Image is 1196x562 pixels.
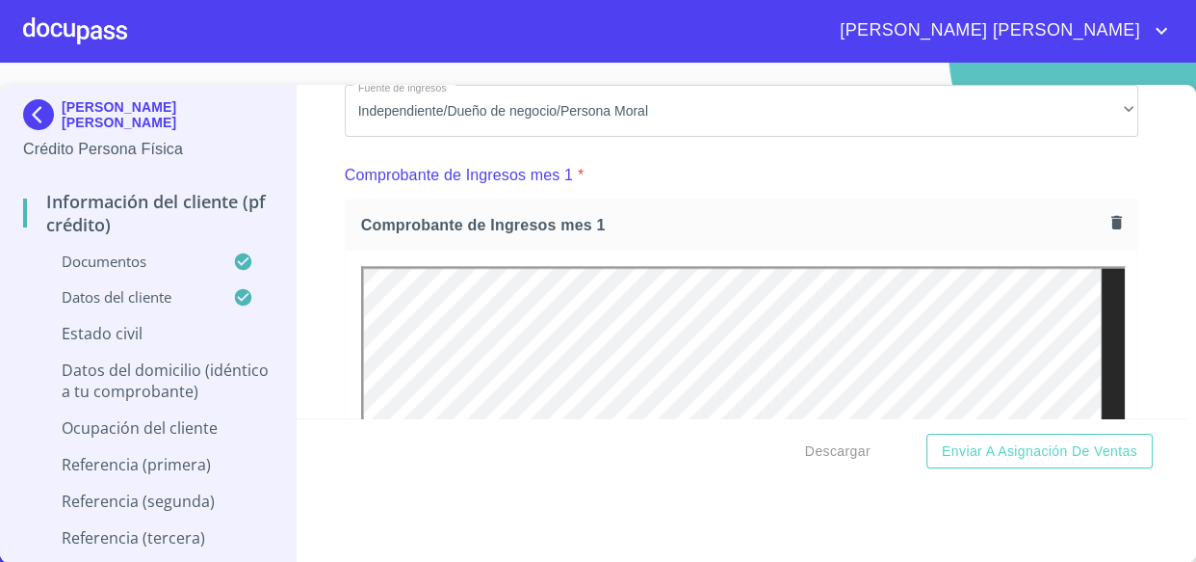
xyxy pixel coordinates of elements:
[23,138,273,161] p: Crédito Persona Física
[825,15,1150,46] span: [PERSON_NAME] [PERSON_NAME]
[23,99,62,130] img: Docupass spot blue
[23,417,273,439] p: Ocupación del Cliente
[926,434,1153,469] button: Enviar a Asignación de Ventas
[361,215,1104,235] span: Comprobante de Ingresos mes 1
[23,252,233,271] p: Documentos
[23,323,273,344] p: Estado Civil
[23,491,273,512] p: Referencia (segunda)
[805,440,871,464] span: Descargar
[23,454,273,475] p: Referencia (primera)
[345,85,1139,137] div: Independiente/Dueño de negocio/Persona Moral
[23,287,233,307] p: Datos del cliente
[797,434,878,469] button: Descargar
[345,164,573,187] p: Comprobante de Ingresos mes 1
[23,527,273,549] p: Referencia (tercera)
[23,190,273,236] p: Información del cliente (PF crédito)
[23,99,273,138] div: [PERSON_NAME] [PERSON_NAME]
[23,360,273,402] p: Datos del domicilio (idéntico a tu comprobante)
[942,440,1137,464] span: Enviar a Asignación de Ventas
[62,99,273,130] p: [PERSON_NAME] [PERSON_NAME]
[825,15,1173,46] button: account of current user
